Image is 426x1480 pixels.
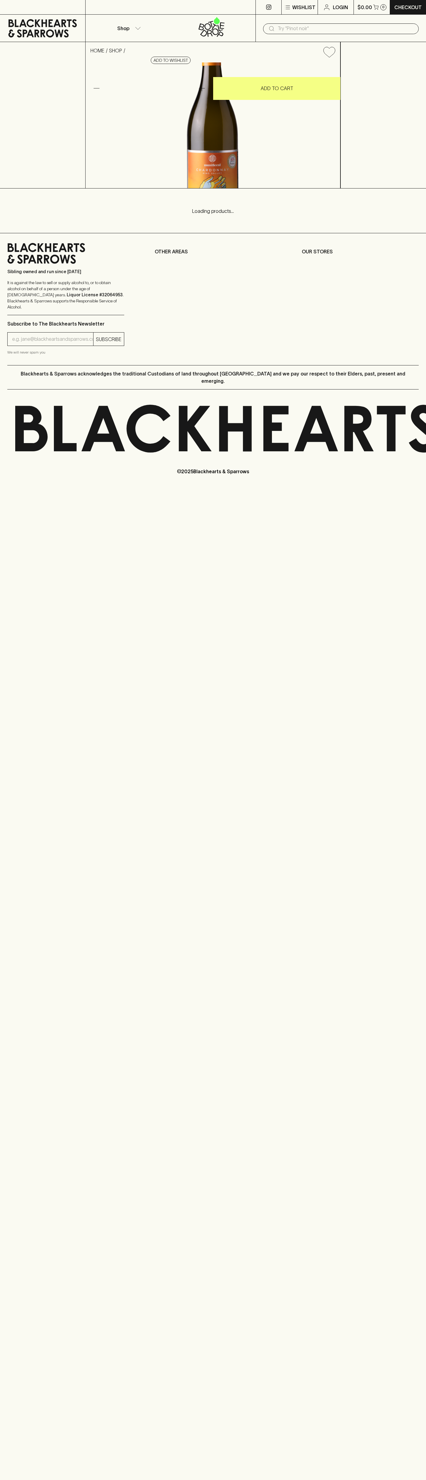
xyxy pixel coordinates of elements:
[7,280,124,310] p: It is against the law to sell or supply alcohol to, or to obtain alcohol on behalf of a person un...
[86,15,171,42] button: Shop
[155,248,272,255] p: OTHER AREAS
[109,48,122,53] a: SHOP
[278,24,414,33] input: Try "Pinot noir"
[394,4,422,11] p: Checkout
[261,85,293,92] p: ADD TO CART
[67,292,123,297] strong: Liquor License #32064953
[6,207,420,215] p: Loading products...
[302,248,419,255] p: OUR STORES
[93,333,124,346] button: SUBSCRIBE
[7,320,124,327] p: Subscribe to The Blackhearts Newsletter
[12,334,93,344] input: e.g. jane@blackheartsandsparrows.com.au
[96,336,121,343] p: SUBSCRIBE
[151,57,191,64] button: Add to wishlist
[86,4,91,11] p: ⠀
[7,269,124,275] p: Sibling owned and run since [DATE]
[90,48,104,53] a: HOME
[321,44,338,60] button: Add to wishlist
[382,5,385,9] p: 0
[213,77,340,100] button: ADD TO CART
[357,4,372,11] p: $0.00
[7,349,124,355] p: We will never spam you
[292,4,315,11] p: Wishlist
[12,370,414,385] p: Blackhearts & Sparrows acknowledges the traditional Custodians of land throughout [GEOGRAPHIC_DAT...
[117,25,129,32] p: Shop
[333,4,348,11] p: Login
[86,62,340,188] img: 40526.png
